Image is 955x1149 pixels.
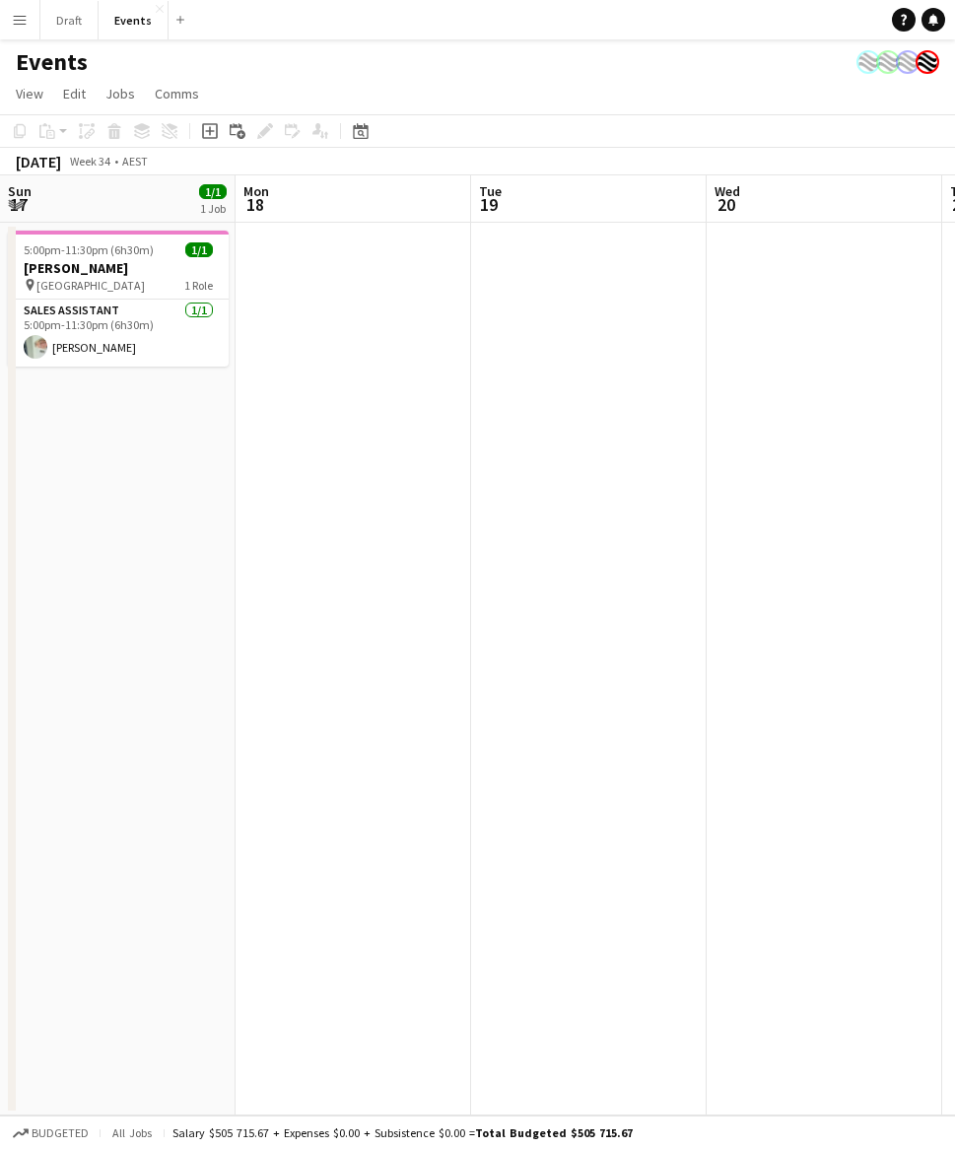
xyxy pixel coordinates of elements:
span: 1/1 [185,242,213,257]
span: All jobs [108,1125,156,1140]
div: Salary $505 715.67 + Expenses $0.00 + Subsistence $0.00 = [172,1125,633,1140]
h3: [PERSON_NAME] [8,259,229,277]
span: Tue [479,182,502,200]
button: Events [99,1,169,39]
span: Comms [155,85,199,102]
span: Jobs [105,85,135,102]
a: Edit [55,81,94,106]
div: 1 Job [200,201,226,216]
app-job-card: 5:00pm-11:30pm (6h30m)1/1[PERSON_NAME] [GEOGRAPHIC_DATA]1 RoleSales Assistant1/15:00pm-11:30pm (6... [8,231,229,367]
div: AEST [122,154,148,169]
span: 19 [476,193,502,216]
div: [DATE] [16,152,61,171]
span: 1/1 [199,184,227,199]
app-user-avatar: Event Merch [896,50,920,74]
span: Total Budgeted $505 715.67 [475,1125,633,1140]
span: 1 Role [184,278,213,293]
span: [GEOGRAPHIC_DATA] [36,278,145,293]
button: Draft [40,1,99,39]
button: Budgeted [10,1122,92,1144]
span: 20 [712,193,740,216]
span: Budgeted [32,1126,89,1140]
span: 18 [240,193,269,216]
span: Edit [63,85,86,102]
app-user-avatar: Event Merch [856,50,880,74]
a: Jobs [98,81,143,106]
a: View [8,81,51,106]
app-card-role: Sales Assistant1/15:00pm-11:30pm (6h30m)[PERSON_NAME] [8,300,229,367]
app-user-avatar: Event Merch [916,50,939,74]
span: 5:00pm-11:30pm (6h30m) [24,242,154,257]
app-user-avatar: Event Merch [876,50,900,74]
h1: Events [16,47,88,77]
span: Sun [8,182,32,200]
span: View [16,85,43,102]
span: 17 [5,193,32,216]
a: Comms [147,81,207,106]
span: Mon [243,182,269,200]
span: Wed [715,182,740,200]
span: Week 34 [65,154,114,169]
